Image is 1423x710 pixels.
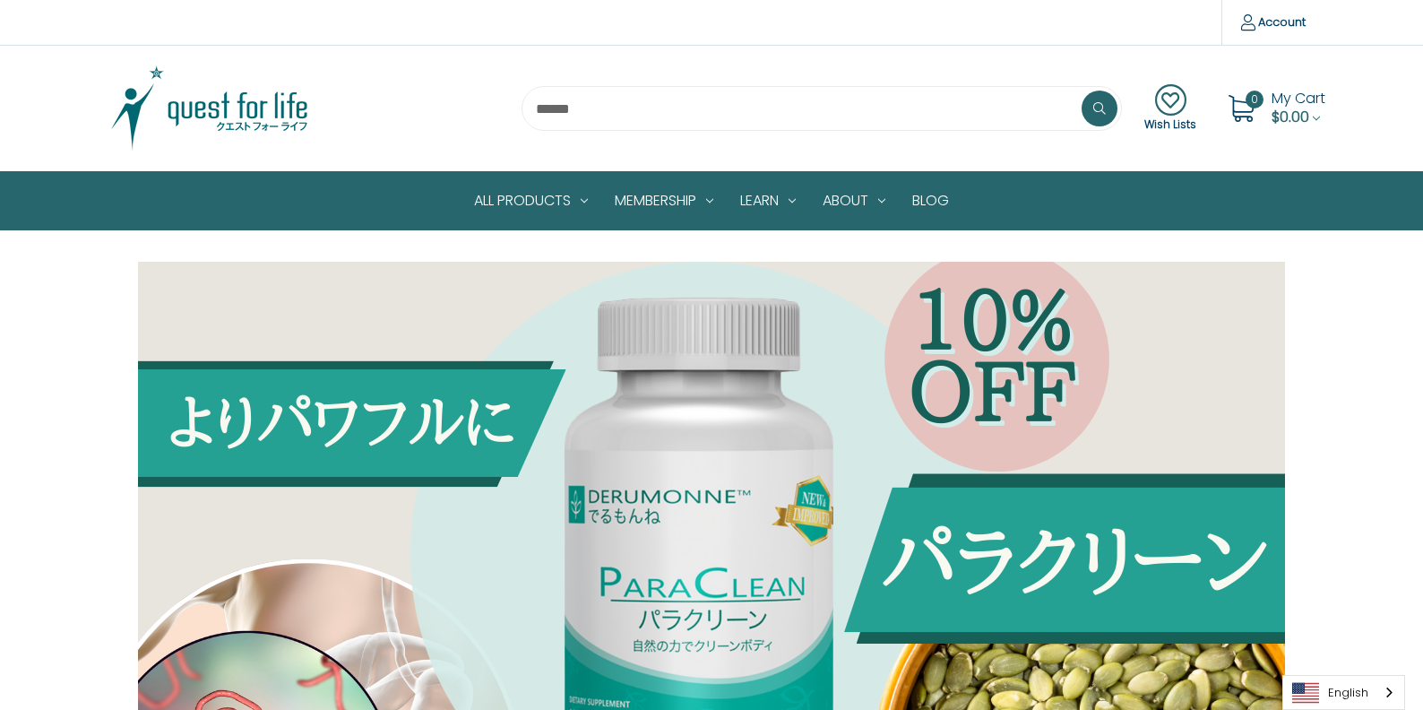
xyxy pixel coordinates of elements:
a: English [1283,676,1404,709]
img: Quest Group [98,64,322,153]
span: 0 [1246,91,1263,108]
span: My Cart [1272,88,1325,108]
a: Wish Lists [1144,84,1196,133]
a: All Products [461,172,601,229]
span: $0.00 [1272,107,1309,127]
div: Language [1282,675,1405,710]
a: Cart with 0 items [1272,88,1325,127]
a: Learn [727,172,809,229]
a: Blog [899,172,962,229]
a: Membership [601,172,727,229]
a: About [809,172,899,229]
aside: Language selected: English [1282,675,1405,710]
